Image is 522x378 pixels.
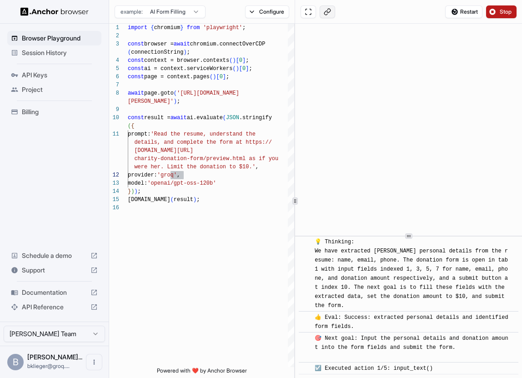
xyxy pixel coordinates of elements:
[303,364,308,373] span: ​
[128,115,144,121] span: const
[128,180,147,186] span: model:
[144,66,232,72] span: ai = context.serviceWorkers
[138,188,141,195] span: ;
[109,204,119,212] div: 16
[109,81,119,89] div: 7
[239,115,272,121] span: .stringify
[109,187,119,196] div: 14
[242,66,246,72] span: 0
[109,40,119,48] div: 3
[144,115,171,121] span: result =
[174,41,190,47] span: await
[120,8,143,15] span: example:
[187,115,223,121] span: ai.evaluate
[177,98,180,105] span: ;
[151,131,255,137] span: 'Read the resume, understand the
[7,68,101,82] div: API Keys
[147,180,216,186] span: 'openai/gpt-oss-120b'
[144,57,229,64] span: context = browser.contexts
[86,354,102,370] button: Open menu
[303,313,308,322] span: ​
[183,49,186,55] span: )
[128,123,131,129] span: (
[128,74,144,80] span: const
[109,73,119,81] div: 6
[128,41,144,47] span: const
[315,365,433,372] span: ☑️ Executed action 1/5: input_text()
[109,114,119,122] div: 10
[177,172,180,178] span: ,
[242,25,246,31] span: ;
[109,32,119,40] div: 2
[151,25,154,31] span: {
[232,66,236,72] span: (
[128,49,131,55] span: (
[445,5,482,18] button: Restart
[22,288,87,297] span: Documentation
[171,197,174,203] span: (
[109,196,119,204] div: 15
[109,89,119,97] div: 8
[7,300,101,314] div: API Reference
[315,314,512,330] span: 👍 Eval: Success: extracted personal details and identified form fields.
[174,197,193,203] span: result
[239,57,242,64] span: 0
[7,354,24,370] div: B
[236,57,239,64] span: [
[144,41,174,47] span: browser =
[128,172,157,178] span: provider:
[177,90,239,96] span: '[URL][DOMAIN_NAME]
[223,115,226,121] span: (
[157,367,247,378] span: Powered with ❤️ by Anchor Browser
[144,74,210,80] span: page = context.pages
[303,237,308,247] span: ​
[460,8,478,15] span: Restart
[27,363,70,369] span: bklieger@groq.com
[246,57,249,64] span: ;
[245,5,289,18] button: Configure
[174,98,177,105] span: )
[226,115,239,121] span: JSON
[22,107,98,116] span: Billing
[22,71,98,80] span: API Keys
[109,106,119,114] div: 9
[22,251,87,260] span: Schedule a demo
[128,98,174,105] span: [PERSON_NAME]'
[315,335,508,360] span: 🎯 Next goal: Input the personal details and donation amount into the form fields and submit the f...
[131,49,183,55] span: connectionString
[27,353,82,361] span: Benjamin Klieger
[144,90,174,96] span: page.goto
[180,25,183,31] span: }
[226,74,229,80] span: ;
[301,5,316,18] button: Open in full screen
[7,45,101,60] div: Session History
[229,57,232,64] span: (
[22,34,98,43] span: Browser Playground
[134,147,193,154] span: [DOMAIN_NAME][URL]
[128,25,147,31] span: import
[236,66,239,72] span: )
[203,25,242,31] span: 'playwright'
[187,49,190,55] span: ;
[22,266,87,275] span: Support
[128,188,131,195] span: }
[109,65,119,73] div: 5
[128,57,144,64] span: const
[109,24,119,32] div: 1
[134,139,271,146] span: details, and complete the form at https://
[7,263,101,277] div: Support
[157,172,177,178] span: 'groq'
[216,74,219,80] span: [
[128,131,151,137] span: prompt:
[196,197,200,203] span: ;
[174,90,177,96] span: (
[256,164,259,170] span: ,
[109,56,119,65] div: 4
[210,74,213,80] span: (
[213,74,216,80] span: )
[190,41,266,47] span: chromium.connectOverCDP
[187,25,200,31] span: from
[7,285,101,300] div: Documentation
[239,66,242,72] span: [
[22,85,98,94] span: Project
